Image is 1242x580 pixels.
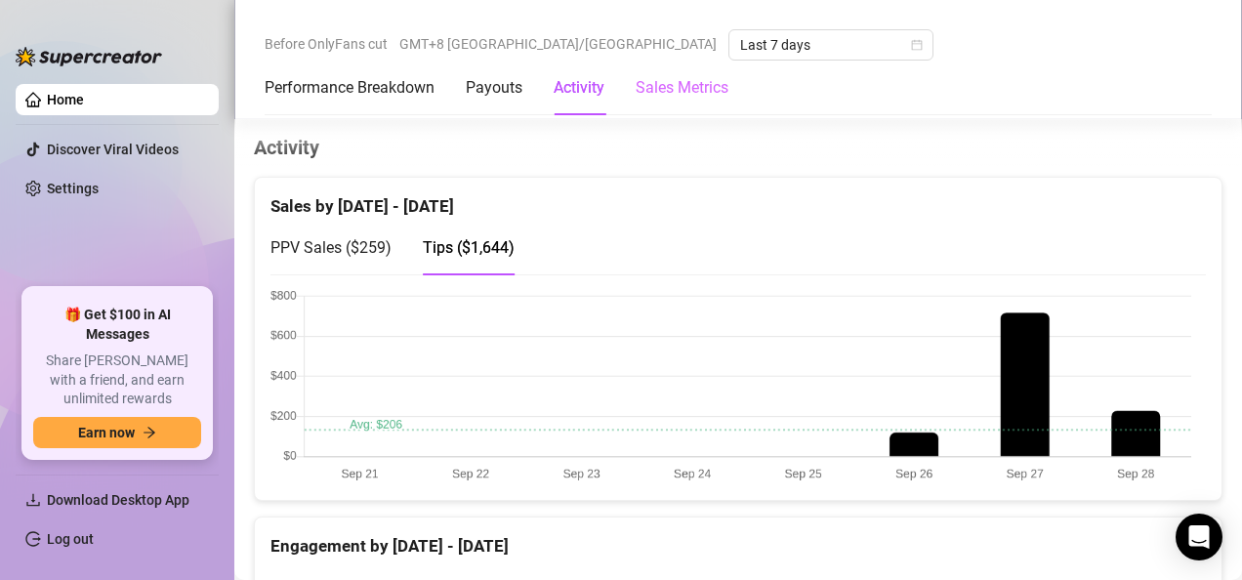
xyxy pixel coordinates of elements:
[423,238,515,257] span: Tips ( $1,644 )
[270,518,1206,559] div: Engagement by [DATE] - [DATE]
[265,76,435,100] div: Performance Breakdown
[270,238,392,257] span: PPV Sales ( $259 )
[911,39,923,51] span: calendar
[1176,514,1222,560] div: Open Intercom Messenger
[265,29,388,59] span: Before OnlyFans cut
[143,426,156,439] span: arrow-right
[47,142,179,157] a: Discover Viral Videos
[254,134,1222,161] h4: Activity
[78,425,135,440] span: Earn now
[16,47,162,66] img: logo-BBDzfeDw.svg
[47,531,94,547] a: Log out
[33,417,201,448] button: Earn nowarrow-right
[554,76,604,100] div: Activity
[740,30,922,60] span: Last 7 days
[270,178,1206,220] div: Sales by [DATE] - [DATE]
[636,76,728,100] div: Sales Metrics
[47,181,99,196] a: Settings
[25,492,41,508] span: download
[47,492,189,508] span: Download Desktop App
[466,76,522,100] div: Payouts
[33,306,201,344] span: 🎁 Get $100 in AI Messages
[33,352,201,409] span: Share [PERSON_NAME] with a friend, and earn unlimited rewards
[47,92,84,107] a: Home
[399,29,717,59] span: GMT+8 [GEOGRAPHIC_DATA]/[GEOGRAPHIC_DATA]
